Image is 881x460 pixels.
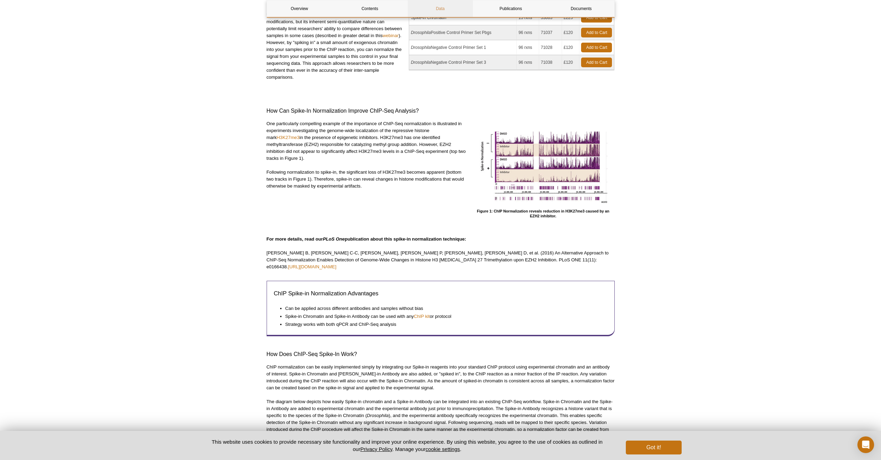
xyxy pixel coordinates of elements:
[267,364,615,391] p: ChIP normalization can be easily implemented simply by integrating our Spike-in reagents into you...
[285,320,601,328] li: Strategy works with both qPCR and ChIP-Seq analysis
[409,10,517,25] td: Spike-in Chromatin
[562,55,580,70] td: £120
[581,13,612,23] a: Add to Cart
[472,209,614,218] h4: Figure 1: ChIP Normalization reveals reduction in H3K27me3 caused by an EZH2 inhibitor.
[267,107,615,115] h3: How Can Spike-In Normalization Improve ChIP-Seq Analysis?
[408,0,473,17] a: Data
[360,446,392,452] a: Privacy Policy
[409,40,517,55] td: Negative Control Primer Set 1
[539,10,562,25] td: 53083
[411,30,431,35] i: Drosophila
[409,25,517,40] td: Positive Control Primer Set Pbgs
[277,135,300,140] a: H3K27me3
[267,250,615,270] p: [PERSON_NAME] B, [PERSON_NAME] C-C, [PERSON_NAME], [PERSON_NAME] P, [PERSON_NAME], [PERSON_NAME] ...
[581,43,612,52] a: Add to Cart
[581,28,612,37] a: Add to Cart
[539,40,562,55] td: 71028
[267,236,466,242] strong: For more details, read our publication about this spike-in normalization technique:
[626,441,681,454] button: Got it!
[517,10,539,25] td: 15 rxns
[323,236,345,242] em: PLoS One
[288,264,336,269] a: [URL][DOMAIN_NAME]
[478,0,543,17] a: Publications
[517,55,539,70] td: 96 rxns
[200,438,615,453] p: This website uses cookies to provide necessary site functionality and improve your online experie...
[411,60,431,65] i: Drosophila
[539,55,562,70] td: 71038
[425,446,460,452] button: cookie settings
[539,25,562,40] td: 71037
[267,5,404,81] p: ChIP-Seq is a powerful tool for genome-wide identification of transcription factor binding sites ...
[562,25,580,40] td: £120
[274,289,607,298] h2: ChIP Spike-in Normalization Advantages
[267,398,615,440] p: The diagram below depicts how easily Spike-in chromatin and a Spike-in Antibody can be integrated...
[517,25,539,40] td: 96 rxns
[285,312,601,320] li: Spike-in Chromatin and Spike-in Antibody can be used with any or protocol
[562,10,580,25] td: £225
[267,0,332,17] a: Overview
[382,33,398,38] a: webinar
[581,58,612,67] a: Add to Cart
[337,0,403,17] a: Contents
[562,40,580,55] td: £120
[267,169,467,190] p: Following normalization to spike-in, the significant loss of H3K27me3 becomes apparent (bottom tw...
[517,40,539,55] td: 96 rxns
[409,55,517,70] td: Negative Control Primer Set 3
[267,350,615,358] h3: How Does ChIP-Seq Spike-In Work?
[474,120,612,207] img: ChIP Normalization reveals changes in H3K27me3 levels following treatment with EZH2 inhibitor.
[414,313,430,320] a: ChIP kit
[549,0,614,17] a: Documents
[857,436,874,453] div: Open Intercom Messenger
[367,413,389,418] em: Drosophila
[267,120,467,162] p: One particularly compelling example of the importance of ChIP-Seq normalization is illustrated in...
[411,45,431,50] i: Drosophila
[285,303,601,312] li: Can be applied across different antibodies and samples without bias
